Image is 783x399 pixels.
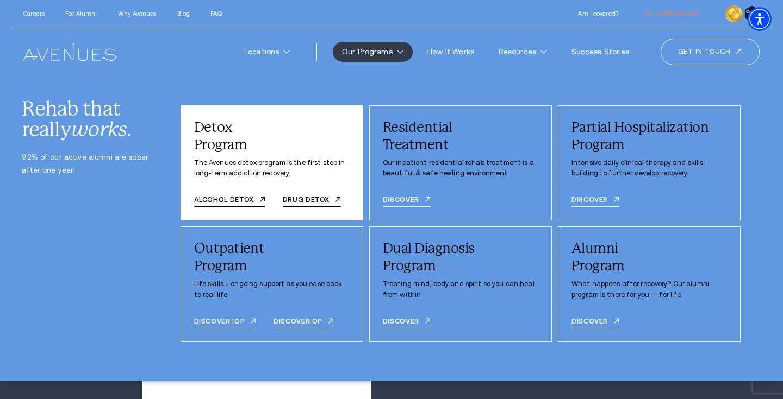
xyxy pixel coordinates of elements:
a: Discover OP [274,318,334,328]
div: / [181,226,363,342]
div: / [369,226,552,342]
div: / [558,226,741,342]
a: Drug detox [283,196,341,207]
div: Detox Program [194,119,350,154]
p: Treating mind, body and spirit so you can heal from within [383,279,538,300]
a: For Alumni [65,10,97,17]
p: 92% of our active alumni are sober after one year! [22,151,154,177]
a: How It Works [418,42,483,62]
a: Blog [177,10,190,17]
div: Residential Treatment [383,119,538,154]
p: What happens after recovery? Our alumni program is there for you — for life. [571,279,727,300]
a: Discover [383,196,431,207]
a: Why Avenues [118,10,156,17]
a: Get in touch [661,39,760,65]
a: Resources [489,42,556,62]
a: Our Programs [333,42,413,62]
p: Intensive daily clinical therapy and skills-building to further develop recovery. [571,158,727,179]
div: Outpatient Program [194,240,350,275]
a: Discover [571,318,619,328]
a: DISCOVER IOP [194,318,257,328]
div: / [369,105,552,221]
a: Alcohol detox [194,196,265,207]
a: Locations [235,42,299,62]
div: Alumni Program [571,240,727,275]
a: Call us!866.583.5044 [643,10,699,17]
div: Rehab that really . [22,99,154,141]
div: / [558,105,741,221]
div: Dual Diagnosis Program [383,240,538,275]
a: Success Stories [562,42,638,62]
a: Am I covered? [578,10,618,17]
span: 866.583.5044 [664,10,699,17]
a: Discover [571,196,619,207]
i: works [71,118,127,141]
div: / [181,105,363,221]
a: FAQ [210,10,221,17]
div: Accessibility Menu [748,7,772,31]
a: Careers [23,10,45,17]
a: DISCOVER [383,318,431,328]
div: Partial Hospitalization Program [571,119,727,154]
p: The Avenues detox program is the first step in long-term addiction recovery. [194,158,350,179]
p: Life skills + ongoing support as you ease back to real life [194,279,350,300]
p: Our inpatient residential rehab treatment is a beautiful & safe healing environment. [383,158,538,179]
